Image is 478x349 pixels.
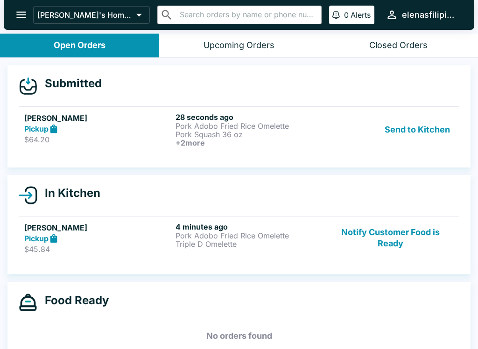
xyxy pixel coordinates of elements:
[24,244,172,254] p: $45.84
[33,6,150,24] button: [PERSON_NAME]'s Home of the Finest Filipino Foods
[37,10,133,20] p: [PERSON_NAME]'s Home of the Finest Filipino Foods
[176,222,323,231] h6: 4 minutes ago
[19,216,459,260] a: [PERSON_NAME]Pickup$45.844 minutes agoPork Adobo Fried Rice OmeletteTriple D OmeletteNotify Custo...
[176,112,323,122] h6: 28 seconds ago
[37,293,109,307] h4: Food Ready
[402,9,459,21] div: elenasfilipinofoods
[381,112,454,147] button: Send to Kitchen
[9,3,33,27] button: open drawer
[351,10,371,20] p: Alerts
[344,10,349,20] p: 0
[176,231,323,240] p: Pork Adobo Fried Rice Omelette
[24,124,49,133] strong: Pickup
[24,234,49,243] strong: Pickup
[327,222,454,254] button: Notify Customer Food is Ready
[176,130,323,139] p: Pork Squash 36 oz
[24,222,172,233] h5: [PERSON_NAME]
[37,77,102,91] h4: Submitted
[204,40,274,51] div: Upcoming Orders
[37,186,100,200] h4: In Kitchen
[369,40,428,51] div: Closed Orders
[176,122,323,130] p: Pork Adobo Fried Rice Omelette
[24,135,172,144] p: $64.20
[24,112,172,124] h5: [PERSON_NAME]
[54,40,105,51] div: Open Orders
[176,240,323,248] p: Triple D Omelette
[382,5,463,25] button: elenasfilipinofoods
[19,106,459,153] a: [PERSON_NAME]Pickup$64.2028 seconds agoPork Adobo Fried Rice OmelettePork Squash 36 oz+2moreSend ...
[177,8,317,21] input: Search orders by name or phone number
[176,139,323,147] h6: + 2 more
